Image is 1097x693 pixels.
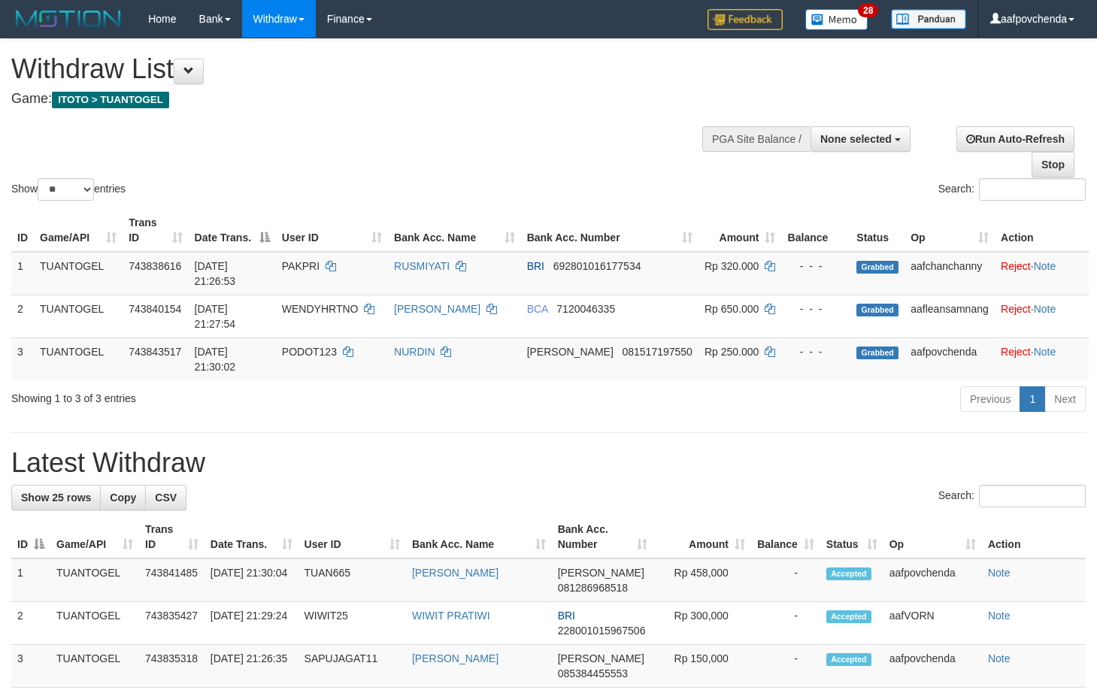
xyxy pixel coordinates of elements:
th: Action [982,516,1086,558]
span: 743840154 [129,303,181,315]
div: - - - [787,344,844,359]
span: Accepted [826,610,871,623]
td: 743841485 [139,558,205,602]
td: Rp 458,000 [653,558,751,602]
th: Status: activate to sort column ascending [820,516,883,558]
td: 1 [11,252,34,295]
a: Reject [1001,260,1031,272]
td: - [751,602,820,645]
input: Search: [979,178,1086,201]
span: Rp 650.000 [705,303,759,315]
th: ID: activate to sort column descending [11,516,50,558]
span: Copy [110,492,136,504]
td: TUANTOGEL [34,337,123,380]
span: [PERSON_NAME] [527,346,614,358]
a: Note [1034,260,1056,272]
a: Note [988,567,1011,579]
td: 1 [11,558,50,602]
a: WIWIT PRATIWI [412,610,490,622]
a: [PERSON_NAME] [412,652,498,664]
td: TUANTOGEL [50,602,139,645]
a: Reject [1001,303,1031,315]
span: ITOTO > TUANTOGEL [52,92,169,108]
span: Copy 085384455553 to clipboard [558,667,628,679]
h4: Game: [11,92,717,107]
select: Showentries [38,178,94,201]
a: Note [1034,303,1056,315]
span: Grabbed [856,261,899,274]
h1: Withdraw List [11,54,717,84]
span: Accepted [826,567,871,580]
th: Bank Acc. Name: activate to sort column ascending [406,516,552,558]
a: [PERSON_NAME] [394,303,480,315]
a: Copy [100,485,146,510]
th: Game/API: activate to sort column ascending [50,516,139,558]
td: [DATE] 21:30:04 [205,558,298,602]
span: Rp 250.000 [705,346,759,358]
input: Search: [979,485,1086,507]
span: [PERSON_NAME] [558,652,644,664]
td: [DATE] 21:29:24 [205,602,298,645]
td: 2 [11,295,34,337]
td: aafpovchenda [883,558,982,602]
span: CSV [155,492,177,504]
img: Button%20Memo.svg [805,9,868,30]
td: TUANTOGEL [34,295,123,337]
span: PAKPRI [282,260,320,272]
a: Previous [960,386,1020,412]
th: Game/API: activate to sort column ascending [34,209,123,252]
span: 743843517 [129,346,181,358]
td: [DATE] 21:26:35 [205,645,298,688]
th: Bank Acc. Number: activate to sort column ascending [521,209,699,252]
span: PODOT123 [282,346,337,358]
a: Note [988,610,1011,622]
span: Copy 081517197550 to clipboard [622,346,692,358]
th: Trans ID: activate to sort column ascending [123,209,188,252]
a: NURDIN [394,346,435,358]
a: Next [1044,386,1086,412]
span: Show 25 rows [21,492,91,504]
td: aafpovchenda [905,337,995,380]
span: WENDYHRTNO [282,303,359,315]
td: Rp 150,000 [653,645,751,688]
th: Status [850,209,905,252]
th: Op: activate to sort column ascending [883,516,982,558]
th: Balance: activate to sort column ascending [751,516,820,558]
th: Op: activate to sort column ascending [905,209,995,252]
td: · [995,252,1089,295]
th: Trans ID: activate to sort column ascending [139,516,205,558]
td: · [995,337,1089,380]
a: 1 [1020,386,1045,412]
td: TUAN665 [298,558,406,602]
div: - - - [787,301,844,316]
img: MOTION_logo.png [11,8,126,30]
td: · [995,295,1089,337]
div: Showing 1 to 3 of 3 entries [11,385,446,406]
td: TUANTOGEL [50,558,139,602]
th: Bank Acc. Name: activate to sort column ascending [388,209,521,252]
td: aafchanchanny [905,252,995,295]
span: Grabbed [856,346,899,359]
span: [DATE] 21:30:02 [195,346,236,373]
th: Action [995,209,1089,252]
a: Note [988,652,1011,664]
span: Copy 7120046335 to clipboard [556,303,615,315]
th: Date Trans.: activate to sort column descending [189,209,276,252]
th: Balance [781,209,850,252]
a: Stop [1032,152,1074,177]
th: ID [11,209,34,252]
span: 743838616 [129,260,181,272]
th: Amount: activate to sort column ascending [653,516,751,558]
label: Search: [938,178,1086,201]
a: Note [1034,346,1056,358]
span: BRI [527,260,544,272]
h1: Latest Withdraw [11,448,1086,478]
span: Copy 081286968518 to clipboard [558,582,628,594]
a: Show 25 rows [11,485,101,510]
span: None selected [820,133,892,145]
td: Rp 300,000 [653,602,751,645]
img: Feedback.jpg [708,9,783,30]
label: Search: [938,485,1086,507]
span: 28 [858,4,878,17]
span: Rp 320.000 [705,260,759,272]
